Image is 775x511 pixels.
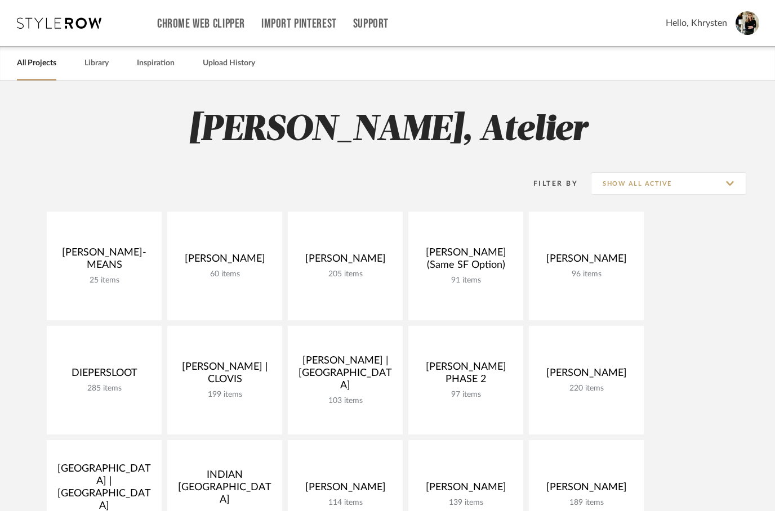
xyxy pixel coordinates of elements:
div: 205 items [297,270,394,279]
div: 60 items [176,270,273,279]
div: 96 items [538,270,635,279]
div: [PERSON_NAME] [417,481,514,498]
img: avatar [736,11,759,35]
div: 114 items [297,498,394,508]
div: INDIAN [GEOGRAPHIC_DATA] [176,469,273,510]
div: [PERSON_NAME] | [GEOGRAPHIC_DATA] [297,355,394,396]
div: 91 items [417,276,514,285]
div: 25 items [56,276,153,285]
div: [PERSON_NAME] [538,367,635,384]
a: Upload History [203,56,255,71]
div: 220 items [538,384,635,393]
div: [PERSON_NAME] | CLOVIS [176,361,273,390]
div: [PERSON_NAME] [297,481,394,498]
span: Hello, Khrysten [666,16,727,30]
a: Chrome Web Clipper [157,19,245,29]
div: [PERSON_NAME] [297,253,394,270]
a: Import Pinterest [261,19,337,29]
div: Filter By [519,178,578,189]
div: 103 items [297,396,394,406]
div: 139 items [417,498,514,508]
div: DIEPERSLOOT [56,367,153,384]
a: Support [353,19,389,29]
div: 285 items [56,384,153,393]
div: [PERSON_NAME] PHASE 2 [417,361,514,390]
a: Library [84,56,109,71]
div: [PERSON_NAME]-MEANS [56,246,153,276]
div: [PERSON_NAME] [538,253,635,270]
a: Inspiration [137,56,175,71]
div: 189 items [538,498,635,508]
div: [PERSON_NAME] (Same SF Option) [417,246,514,276]
div: 199 items [176,390,273,400]
div: [PERSON_NAME] [176,253,273,270]
div: [PERSON_NAME] [538,481,635,498]
a: All Projects [17,56,56,71]
div: 97 items [417,390,514,400]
